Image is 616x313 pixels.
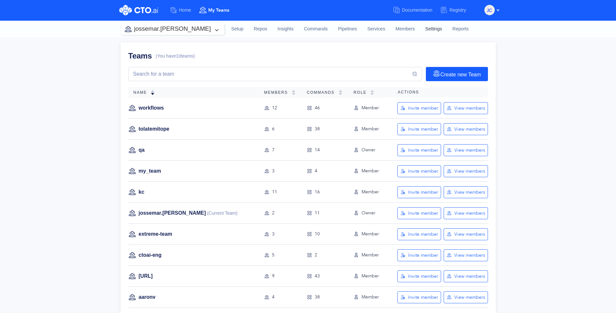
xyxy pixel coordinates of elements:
[397,102,441,114] button: Invite member
[444,144,488,156] button: View membersView members
[151,90,155,95] img: sorting-down.svg
[408,168,438,174] div: Invite member
[426,67,488,81] button: Create new Team
[264,273,297,280] div: 9
[272,20,299,38] a: Insights
[444,291,488,303] button: View membersView members
[454,105,485,111] div: View members
[264,294,297,301] div: 4
[139,125,169,133] a: tolatemitope
[226,20,249,38] a: Setup
[133,70,412,78] input: Search
[484,5,495,15] button: JC
[208,7,229,13] span: My Teams
[354,210,380,217] div: Owner
[264,189,297,196] div: 11
[454,252,485,258] div: View members
[264,252,297,259] div: 5
[354,252,380,259] div: Member
[134,90,151,95] span: Name
[402,7,432,13] span: Documentation
[139,104,164,112] a: workflows
[408,294,438,300] div: Invite member
[447,147,452,153] img: View members
[264,146,297,154] div: 7
[454,231,485,237] div: View members
[354,231,380,238] div: Member
[307,189,343,196] div: 16
[362,20,390,38] a: Services
[454,210,485,216] div: View members
[354,294,380,301] div: Member
[333,20,362,38] a: Pipelines
[397,249,441,261] button: Invite member
[354,189,380,196] div: Member
[307,125,343,133] div: 38
[339,90,342,95] img: sorting-empty.svg
[264,210,297,217] div: 2
[307,273,343,280] div: 43
[264,104,297,112] div: 12
[447,105,452,111] img: View members
[170,4,199,16] a: Home
[444,249,488,261] button: View membersView members
[447,295,452,300] img: View members
[264,167,297,175] div: 3
[307,210,343,217] div: 11
[397,144,441,156] button: Invite member
[487,5,492,16] span: JC
[408,273,438,279] div: Invite member
[454,189,485,195] div: View members
[408,231,438,237] div: Invite member
[121,23,224,35] button: jossemar.[PERSON_NAME]
[307,252,343,259] div: 2
[397,270,441,282] button: Invite member
[447,232,452,237] img: View members
[397,207,441,219] button: Invite member
[447,274,452,279] img: View members
[307,294,343,301] div: 38
[206,210,238,216] span: (Current Team)
[299,20,333,38] a: Commands
[139,294,156,301] a: aaronv
[370,90,374,95] img: sorting-empty.svg
[408,189,438,195] div: Invite member
[454,273,485,279] div: View members
[354,273,380,280] div: Member
[139,252,162,259] a: ctoai-eng
[292,90,296,95] img: sorting-empty.svg
[156,53,195,59] span: (You have 10 teams)
[447,210,452,216] img: View members
[449,7,466,13] span: Registry
[354,125,380,133] div: Member
[139,210,206,217] a: jossemar.[PERSON_NAME]
[264,125,297,133] div: 6
[444,270,488,282] button: View membersView members
[393,4,440,16] a: Documentation
[447,168,452,174] img: View members
[420,20,447,38] a: Settings
[447,20,474,38] a: Reports
[454,168,485,174] div: View members
[307,104,343,112] div: 46
[199,4,237,16] a: My Teams
[454,147,485,153] div: View members
[444,207,488,219] button: View membersView members
[139,167,161,175] a: my_team
[397,123,441,135] button: Invite member
[307,231,343,238] div: 10
[447,253,452,258] img: View members
[447,126,452,132] img: View members
[408,105,438,111] div: Invite member
[408,210,438,216] div: Invite member
[354,146,380,154] div: Owner
[408,147,438,153] div: Invite member
[444,165,488,177] button: View membersView members
[408,126,438,132] div: Invite member
[307,167,343,175] div: 4
[264,90,292,95] span: Members
[444,102,488,114] button: View membersView members
[397,228,441,240] button: Invite member
[307,146,343,154] div: 14
[128,50,152,62] h1: Teams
